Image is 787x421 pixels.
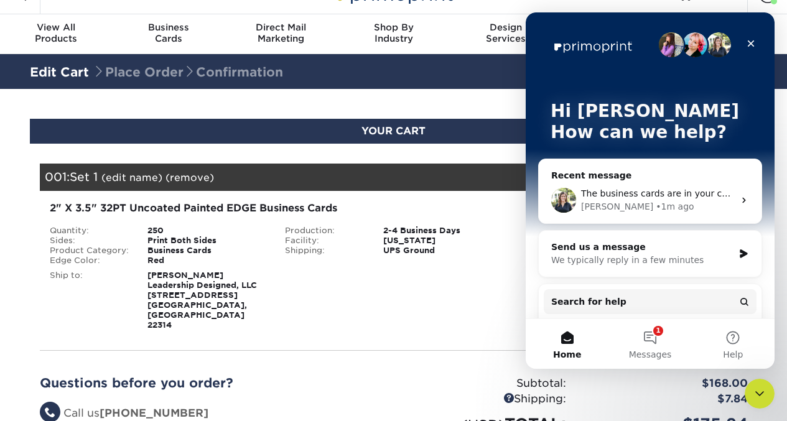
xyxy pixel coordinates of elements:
div: Print Both Sides [138,236,276,246]
a: BusinessCards [113,14,225,54]
div: Ship to: [40,271,139,330]
a: Edit Cart [30,65,89,80]
div: 2" X 3.5" 32PT Uncoated Painted EDGE Business Cards [50,201,502,216]
span: Place Order Confirmation [93,65,283,80]
span: YOUR CART [361,125,426,137]
div: Sides: [40,236,139,246]
span: Messages [103,338,146,346]
div: Services [450,22,562,44]
strong: [PERSON_NAME] Leadership Designed, LLC [STREET_ADDRESS] [GEOGRAPHIC_DATA], [GEOGRAPHIC_DATA] 22314 [147,271,257,330]
div: We typically reply in a few minutes [26,241,208,254]
span: Shop By [337,22,450,33]
iframe: Intercom live chat [526,12,775,369]
div: 001: [40,164,630,191]
span: Help [197,338,217,346]
span: Direct Mail [225,22,337,33]
span: Search for help [26,283,101,296]
div: Quantity: [40,226,139,236]
div: Industry [337,22,450,44]
div: Edge Color: [40,256,139,266]
div: Production: [276,226,374,236]
div: Shipping: [394,391,575,407]
div: 250 [138,226,276,236]
span: Design [450,22,562,33]
a: Shop ByIndustry [337,14,450,54]
span: Set 1 [70,170,98,183]
span: Home [27,338,55,346]
div: • 1m ago [130,188,168,201]
div: Shipping: [276,246,374,256]
div: 2-4 Business Days [374,226,511,236]
div: $168.00 [575,376,757,392]
div: Send us a message [26,228,208,241]
div: Cards [113,22,225,44]
button: Search for help [18,277,231,302]
a: DesignServices [450,14,562,54]
div: Marketing [225,22,337,44]
div: [US_STATE] [374,236,511,246]
span: Business [113,22,225,33]
div: Subtotal: [394,376,575,392]
a: (edit name) [101,172,162,183]
a: (remove) [165,172,214,183]
div: UPS Ground [374,246,511,256]
button: Help [166,307,249,356]
div: Send us a messageWe typically reply in a few minutes [12,218,236,265]
div: Shipping: [521,201,738,213]
div: Facility: [276,236,374,246]
button: Messages [83,307,165,356]
iframe: Intercom live chat [745,379,775,409]
strong: [PHONE_NUMBER] [100,407,208,419]
div: Close [214,20,236,42]
div: Business Cards [138,246,276,256]
div: $7.84 [575,391,757,407]
div: [PERSON_NAME] [55,188,128,201]
div: Product Category: [40,246,139,256]
h2: Questions before you order? [40,376,384,391]
div: Red [138,256,276,266]
a: Direct MailMarketing [225,14,337,54]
